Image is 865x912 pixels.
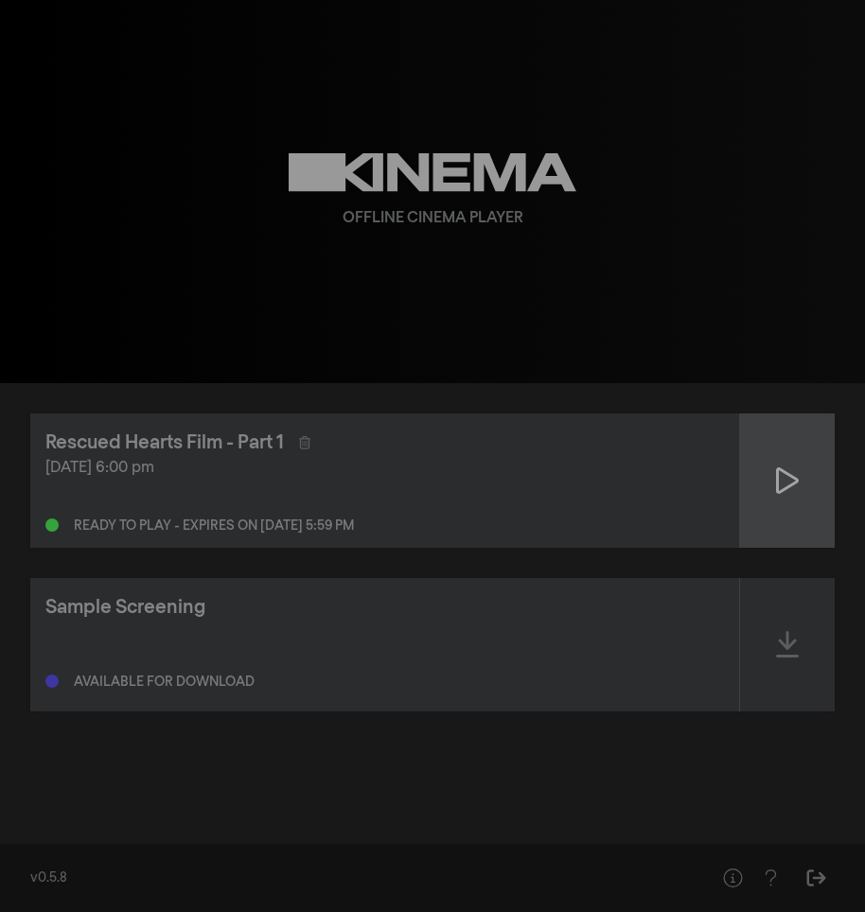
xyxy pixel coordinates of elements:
[30,868,676,888] div: v0.5.8
[45,593,205,622] div: Sample Screening
[751,859,789,897] button: Help
[74,519,354,533] div: Ready to play - expires on [DATE] 5:59 pm
[74,675,255,689] div: Available for download
[343,207,523,230] div: Offline Cinema Player
[797,859,835,897] button: Sign Out
[714,859,751,897] button: Help
[45,429,284,457] div: Rescued Hearts Film - Part 1
[45,457,724,480] div: [DATE] 6:00 pm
